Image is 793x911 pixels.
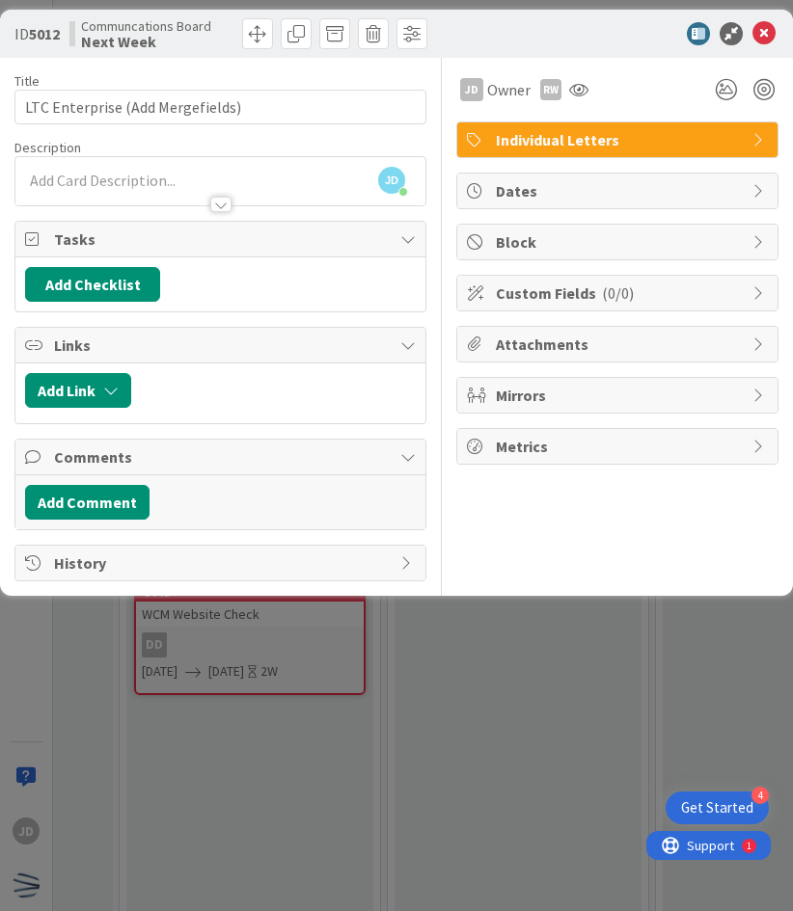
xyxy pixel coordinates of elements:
[81,18,211,34] span: Communcations Board
[14,90,426,124] input: type card name here...
[25,485,150,520] button: Add Comment
[496,230,743,254] span: Block
[14,72,40,90] label: Title
[496,435,743,458] span: Metrics
[378,167,405,194] span: JD
[496,128,743,151] span: Individual Letters
[496,333,743,356] span: Attachments
[29,24,60,43] b: 5012
[54,334,391,357] span: Links
[54,445,391,469] span: Comments
[487,78,531,101] span: Owner
[602,283,634,303] span: ( 0/0 )
[14,22,60,45] span: ID
[54,551,391,575] span: History
[41,3,88,26] span: Support
[496,281,743,305] span: Custom Fields
[100,8,105,23] div: 1
[81,34,211,49] b: Next Week
[460,78,483,101] div: JD
[25,373,131,408] button: Add Link
[496,179,743,202] span: Dates
[666,791,769,824] div: Open Get Started checklist, remaining modules: 4
[496,384,743,407] span: Mirrors
[54,228,391,251] span: Tasks
[681,798,753,817] div: Get Started
[540,79,561,100] div: RW
[752,787,769,804] div: 4
[14,139,81,156] span: Description
[25,267,160,302] button: Add Checklist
